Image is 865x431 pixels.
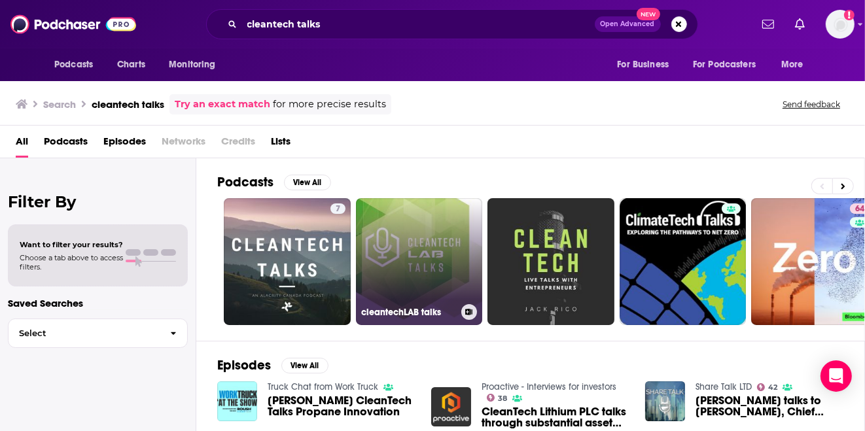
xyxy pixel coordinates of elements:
[696,381,752,392] a: Share Talk LTD
[92,98,164,111] h3: cleantech talks
[175,97,270,112] a: Try an exact match
[821,360,852,392] div: Open Intercom Messenger
[781,56,803,74] span: More
[9,329,160,337] span: Select
[8,319,188,348] button: Select
[103,131,146,158] a: Episodes
[217,174,274,190] h2: Podcasts
[217,357,328,373] a: EpisodesView All
[826,10,855,39] img: User Profile
[431,387,471,427] img: CleanTech Lithium PLC talks through substantial asset portfolio
[595,16,661,32] button: Open AdvancedNew
[768,385,777,390] span: 42
[8,297,188,309] p: Saved Searches
[10,12,136,37] img: Podchaser - Follow, Share and Rate Podcasts
[330,203,345,214] a: 7
[826,10,855,39] span: Logged in as gracewagner
[217,381,257,421] img: ROUSH CleanTech Talks Propane Innovation
[790,13,810,35] a: Show notifications dropdown
[684,52,775,77] button: open menu
[757,13,779,35] a: Show notifications dropdown
[44,131,88,158] a: Podcasts
[482,406,629,428] a: CleanTech Lithium PLC talks through substantial asset portfolio
[336,203,340,216] span: 7
[109,52,153,77] a: Charts
[487,394,508,402] a: 38
[356,198,483,325] a: cleantechLAB talks
[20,240,123,249] span: Want to filter your results?
[696,395,843,417] span: [PERSON_NAME] talks to [PERSON_NAME], Chief Financial Officer of CleanTech Lithium
[217,174,331,190] a: PodcastsView All
[8,192,188,211] h2: Filter By
[779,99,844,110] button: Send feedback
[482,381,616,392] a: Proactive - Interviews for investors
[117,56,145,74] span: Charts
[217,357,271,373] h2: Episodes
[608,52,685,77] button: open menu
[693,56,756,74] span: For Podcasters
[221,131,255,158] span: Credits
[45,52,110,77] button: open menu
[284,175,331,190] button: View All
[361,307,456,318] h3: cleantechLAB talks
[206,9,698,39] div: Search podcasts, credits, & more...
[498,396,507,402] span: 38
[268,395,415,417] span: [PERSON_NAME] CleanTech Talks Propane Innovation
[601,21,655,27] span: Open Advanced
[169,56,215,74] span: Monitoring
[772,52,820,77] button: open menu
[162,131,205,158] span: Networks
[16,131,28,158] a: All
[160,52,232,77] button: open menu
[844,10,855,20] svg: Add a profile image
[43,98,76,111] h3: Search
[268,381,378,392] a: Truck Chat from Work Truck
[855,203,864,216] span: 64
[54,56,93,74] span: Podcasts
[637,8,660,20] span: New
[20,253,123,271] span: Choose a tab above to access filters.
[281,358,328,373] button: View All
[617,56,669,74] span: For Business
[242,14,595,35] input: Search podcasts, credits, & more...
[273,97,386,112] span: for more precise results
[268,395,415,417] a: ROUSH CleanTech Talks Propane Innovation
[757,383,778,391] a: 42
[224,198,351,325] a: 7
[826,10,855,39] button: Show profile menu
[271,131,291,158] a: Lists
[645,381,685,421] img: Zak Mir talks to Gordon Stein, Chief Financial Officer of CleanTech Lithium
[696,395,843,417] a: Zak Mir talks to Gordon Stein, Chief Financial Officer of CleanTech Lithium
